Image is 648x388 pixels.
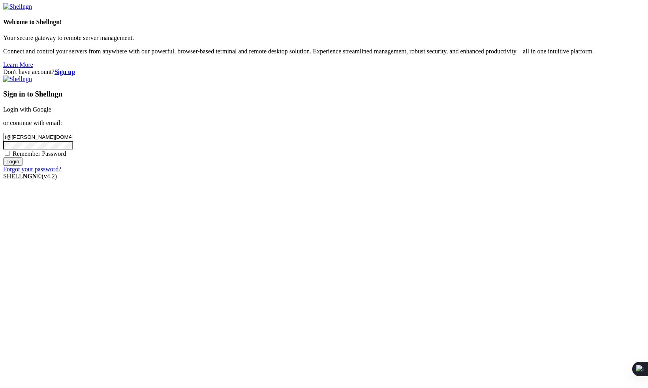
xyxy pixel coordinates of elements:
[3,133,73,141] input: Email address
[3,34,645,42] p: Your secure gateway to remote server management.
[42,173,57,180] span: 4.2.0
[3,166,61,172] a: Forgot your password?
[3,61,33,68] a: Learn More
[3,19,645,26] h4: Welcome to Shellngn!
[3,76,32,83] img: Shellngn
[3,106,51,113] a: Login with Google
[3,173,57,180] span: SHELL ©
[3,119,645,127] p: or continue with email:
[54,68,75,75] a: Sign up
[3,157,23,166] input: Login
[3,3,32,10] img: Shellngn
[5,151,10,156] input: Remember Password
[3,90,645,98] h3: Sign in to Shellngn
[13,150,66,157] span: Remember Password
[3,48,645,55] p: Connect and control your servers from anywhere with our powerful, browser-based terminal and remo...
[3,68,645,76] div: Don't have account?
[23,173,37,180] b: NGN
